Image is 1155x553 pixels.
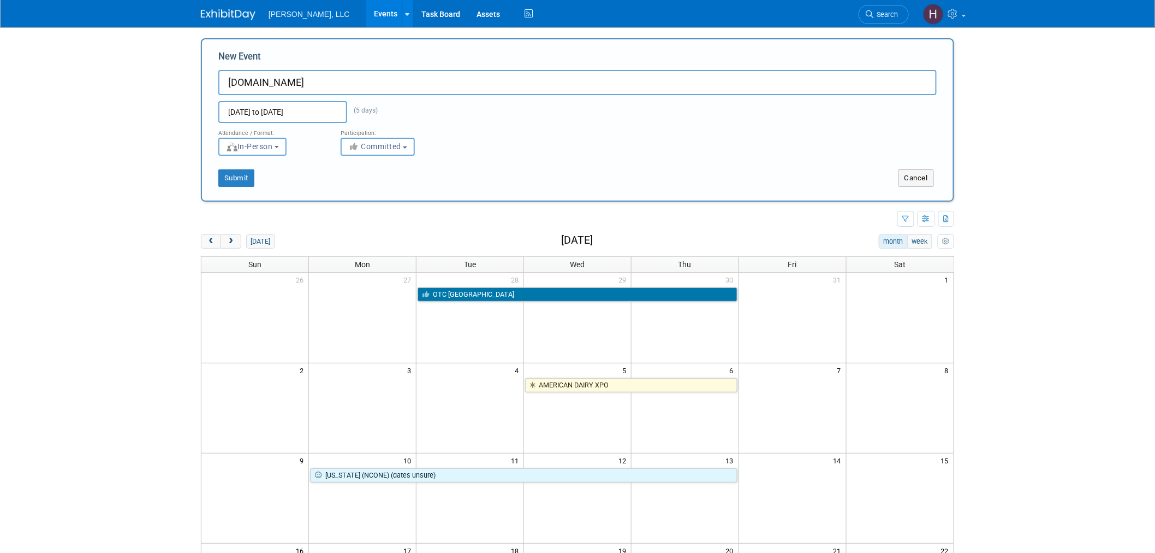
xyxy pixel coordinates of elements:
[561,234,593,246] h2: [DATE]
[248,260,261,269] span: Sun
[729,363,739,377] span: 6
[510,273,523,286] span: 28
[879,234,908,249] button: month
[355,260,370,269] span: Mon
[218,138,287,156] button: In-Person
[938,234,954,249] button: myCustomButton
[341,138,415,156] button: Committed
[898,169,934,187] button: Cancel
[725,273,739,286] span: 30
[570,260,585,269] span: Wed
[402,273,416,286] span: 27
[944,273,954,286] span: 1
[621,363,631,377] span: 5
[832,454,846,467] span: 14
[942,238,949,245] i: Personalize Calendar
[923,4,944,25] img: Hannah Mulholland
[859,5,909,24] a: Search
[310,468,737,483] a: [US_STATE] (NCONE) (dates unsure)
[944,363,954,377] span: 8
[218,101,347,123] input: Start Date - End Date
[678,260,692,269] span: Thu
[226,142,273,151] span: In-Person
[510,454,523,467] span: 11
[347,107,378,114] span: (5 days)
[295,273,308,286] span: 26
[617,273,631,286] span: 29
[464,260,476,269] span: Tue
[894,260,906,269] span: Sat
[299,363,308,377] span: 2
[218,169,254,187] button: Submit
[788,260,797,269] span: Fri
[218,123,324,137] div: Attendance / Format:
[348,142,401,151] span: Committed
[725,454,739,467] span: 13
[201,234,221,249] button: prev
[525,378,737,392] a: AMERICAN DAIRY XPO
[873,10,898,19] span: Search
[269,10,350,19] span: [PERSON_NAME], LLC
[514,363,523,377] span: 4
[218,50,261,67] label: New Event
[406,363,416,377] span: 3
[907,234,932,249] button: week
[836,363,846,377] span: 7
[299,454,308,467] span: 9
[246,234,275,249] button: [DATE]
[832,273,846,286] span: 31
[221,234,241,249] button: next
[617,454,631,467] span: 12
[341,123,446,137] div: Participation:
[402,454,416,467] span: 10
[940,454,954,467] span: 15
[418,287,737,302] a: OTC [GEOGRAPHIC_DATA]
[201,9,255,20] img: ExhibitDay
[218,70,937,95] input: Name of Trade Show / Conference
